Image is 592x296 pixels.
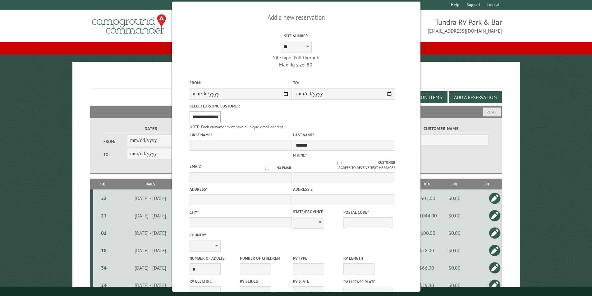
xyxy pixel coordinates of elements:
td: $600.00 [414,224,439,242]
td: $58.00 [414,242,439,259]
th: Edit [470,179,502,189]
label: RV Length [343,255,392,261]
small: © Campground Commander LLC. All rights reserved. [261,289,331,293]
label: Address [190,186,292,192]
div: [DATE] - [DATE] [114,282,186,288]
label: Select existing customer [190,103,292,109]
label: State/Province [293,209,342,215]
td: $0.00 [439,224,470,242]
label: Email [190,164,202,169]
td: $59.40 [414,276,439,294]
small: NOTE: Each customer must have a unique email address. [190,124,284,130]
div: 52 [96,195,112,201]
label: Customer Name [394,125,489,132]
label: Phone [293,153,307,158]
div: [DATE] - [DATE] [114,212,186,219]
th: Site [93,179,113,189]
div: 34 [96,265,112,271]
label: From: [190,80,292,86]
th: Total [414,179,439,189]
td: $66.00 [414,259,439,276]
div: 18 [96,247,112,253]
div: Max rig size: 80' [245,61,347,68]
label: Postal Code [343,209,392,215]
h2: Add a new reservation [190,11,403,23]
img: Campground Commander [90,12,168,36]
label: No email [258,165,292,171]
label: RV Electric [190,278,239,284]
td: $0.00 [439,276,470,294]
h2: Filters [90,106,502,117]
div: 21 [96,212,112,219]
td: $0.00 [439,259,470,276]
h1: Reservations [90,72,502,89]
td: $1044.00 [414,207,439,224]
button: Reset [483,107,501,116]
label: To: [103,152,127,157]
div: [DATE] - [DATE] [114,195,186,201]
button: Add a Reservation [449,91,502,103]
label: RV License Plate [343,279,392,285]
div: [DATE] - [DATE] [114,230,186,236]
td: $305.00 [414,189,439,207]
label: From: [103,139,127,144]
td: $0.00 [439,189,470,207]
th: Due [439,179,470,189]
label: To: [293,80,395,86]
label: Site Number [245,33,347,39]
label: RV State [293,278,342,284]
label: Country [190,232,292,238]
th: Dates [113,179,187,189]
button: Edit Add-on Items [394,91,447,103]
label: Dates [103,125,198,132]
label: Number of Adults [190,255,239,261]
input: No email [258,166,277,170]
label: City [190,209,292,215]
td: $0.00 [439,242,470,259]
div: 24 [96,282,112,288]
label: Number of Children [240,255,289,261]
label: Last Name [293,132,395,138]
label: Address 2 [293,186,395,192]
input: Customer agrees to receive text messages [300,161,378,165]
label: RV Type [293,255,342,261]
div: 01 [96,230,112,236]
div: [DATE] - [DATE] [114,265,186,271]
label: First Name [190,132,292,138]
label: RV Slides [240,278,289,284]
td: $0.00 [439,207,470,224]
div: [DATE] - [DATE] [114,247,186,253]
div: Site type: Pull through [245,54,347,61]
label: Customer agrees to receive text messages [293,160,395,171]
